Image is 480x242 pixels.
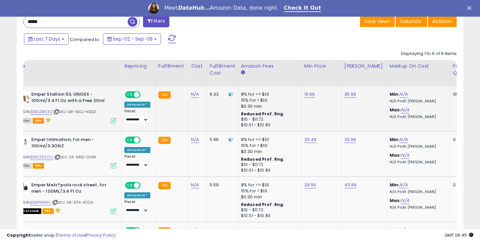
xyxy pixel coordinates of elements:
[178,5,210,11] i: DataHub...
[16,137,116,168] div: ASIN:
[33,118,44,124] span: FBA
[86,232,116,238] a: Privacy Policy
[241,91,296,97] div: 8% for <= $10
[390,115,445,119] p: N/A Profit [PERSON_NAME]
[400,18,421,25] span: Columns
[164,5,279,11] div: Meet Amazon Data, done right.
[124,147,150,153] div: Amazon AI *
[390,197,401,204] b: Max:
[241,213,296,219] div: $10.01 - $10.83
[401,51,457,57] div: Displaying 1 to 6 of 6 items
[191,63,204,70] div: Cost
[241,122,296,128] div: $10.01 - $10.83
[30,109,52,115] a: B0BSZB163Z
[241,117,296,122] div: $10 - $11.72
[34,36,60,42] span: Last 7 Days
[53,109,96,114] span: | SKU: G8-XSCL-KQOZ
[241,207,296,213] div: $10 - $11.72
[390,182,400,188] b: Min:
[241,162,296,168] div: $10 - $11.72
[241,149,296,155] div: $0.30 min
[158,182,171,189] small: FBA
[54,154,96,160] span: | SKU: 0A-58SI-DLNR
[113,36,153,42] span: Sep-02 - Sep-08
[360,16,395,27] button: Save View
[158,91,171,99] small: FBA
[57,232,85,238] a: Terms of Use
[103,33,161,45] button: Sep-02 - Sep-08
[467,6,474,10] div: Close
[241,70,245,76] small: Amazon Fees.
[7,232,31,238] strong: Copyright
[401,197,409,204] a: N/A
[241,168,296,173] div: $10.01 - $10.83
[7,232,116,239] div: seller snap | |
[453,63,476,77] div: Fulfillable Quantity
[453,137,474,143] div: 0
[24,33,69,45] button: Last 7 Days
[390,136,400,143] b: Min:
[241,188,296,194] div: 15% for > $10
[140,183,150,188] span: OFF
[30,154,53,160] a: B0BSZ6522L
[453,91,474,97] div: 105
[241,182,296,188] div: 8% for <= $10
[191,136,199,143] a: N/A
[126,137,134,143] span: ON
[241,111,285,117] b: Reduced Prof. Rng.
[284,5,321,12] a: Check It Out
[241,63,299,70] div: Amazon Fees
[16,208,41,214] span: All listings that are currently out of stock and unavailable for purchase on Amazon
[344,182,357,188] a: 43.99
[124,109,150,124] div: Preset:
[401,152,409,159] a: N/A
[344,63,384,70] div: [PERSON_NAME]
[210,182,233,188] div: 5.59
[52,200,93,205] span: | SKU: 38-EITA-4CCN
[453,182,474,188] div: 0
[126,92,134,98] span: ON
[387,60,450,86] th: The percentage added to the cost of goods (COGS) that forms the calculator for Min & Max prices.
[390,190,445,194] p: N/A Profit [PERSON_NAME]
[70,36,100,43] span: Compared to:
[241,103,296,109] div: $0.30 min
[124,102,150,108] div: Amazon AI *
[445,232,473,238] span: 2025-09-16 06:45 GMT
[124,200,150,215] div: Preset:
[31,137,112,151] b: Emper Intimation, for men - 100ml/3.3ONZ
[126,183,134,188] span: ON
[390,144,445,149] p: N/A Profit [PERSON_NAME]
[396,16,427,27] button: Columns
[390,91,400,97] b: Min:
[428,16,457,27] button: Actions
[390,107,401,113] b: Max:
[304,136,317,143] a: 26.49
[241,143,296,149] div: 15% for > $10
[15,63,119,70] div: Title
[390,152,401,158] b: Max:
[401,107,409,113] a: N/A
[399,182,407,188] a: N/A
[42,208,54,214] span: FBA
[44,118,51,122] i: hazardous material
[304,63,339,70] div: Min Price
[31,91,112,105] b: Emper Stallion 53, UNISEX - 100ml/3.4 Fl.Oz with a Free 20ml
[210,137,233,143] div: 5.96
[399,136,407,143] a: N/A
[16,182,116,213] div: ASIN:
[143,16,169,27] button: Filters
[33,163,44,169] span: FBA
[148,3,159,14] img: Profile image for Georgie
[124,192,150,198] div: Amazon AI *
[16,91,116,123] div: ASIN:
[140,137,150,143] span: OFF
[140,92,150,98] span: OFF
[158,63,185,70] div: Fulfillment
[304,182,316,188] a: 29.99
[241,156,285,162] b: Reduced Prof. Rng.
[191,182,199,188] a: N/A
[241,137,296,143] div: 8% for <= $10
[241,194,296,200] div: $0.30 min
[158,137,171,144] small: FBA
[31,182,112,196] b: Emper Metr?polis rock street, for men - 100ML/3.4 Fl.Oz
